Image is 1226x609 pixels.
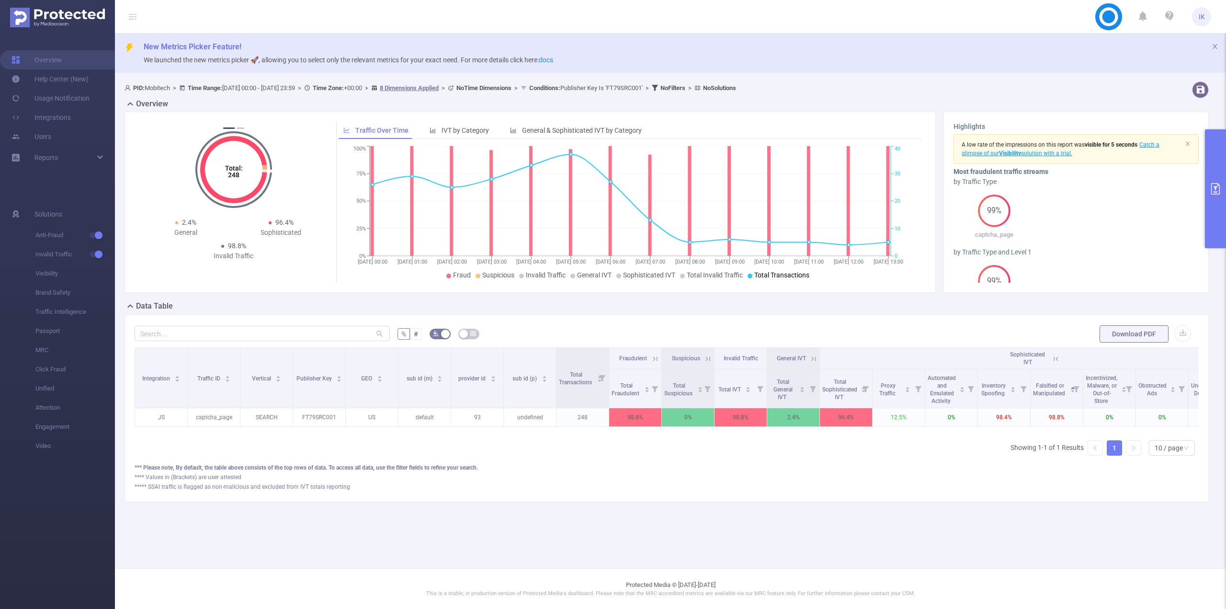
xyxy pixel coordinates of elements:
[905,385,910,391] div: Sort
[697,385,703,388] i: icon: caret-up
[125,84,736,92] span: Mobitech [DATE] 00:00 - [DATE] 23:59 +00:00
[539,56,553,64] a: docs
[1085,141,1137,148] b: visible for 5 seconds
[225,374,230,377] i: icon: caret-up
[981,382,1006,397] span: Inventory Spoofing
[234,228,329,238] div: Sophisticated
[703,84,736,92] b: No Solutions
[644,389,649,391] i: icon: caret-down
[188,84,222,92] b: Time Range:
[529,84,643,92] span: Publisher Key Is 'FT79SRC001'
[362,84,371,92] span: >
[978,277,1010,285] span: 99%
[1155,441,1183,455] div: 10 / page
[1191,382,1223,397] span: Undisclosed Detection
[905,385,910,388] i: icon: caret-up
[10,8,105,27] img: Protected Media
[295,84,304,92] span: >
[1170,385,1175,388] i: icon: caret-up
[337,378,342,381] i: icon: caret-down
[225,164,242,172] tspan: Total:
[559,371,593,386] span: Total Transactions
[453,271,471,279] span: Fraud
[439,84,448,92] span: >
[490,374,496,380] div: Sort
[724,355,758,362] span: Invalid Traffic
[619,355,647,362] span: Fraudulent
[925,408,977,426] p: 0%
[377,374,382,377] i: icon: caret-up
[433,331,439,336] i: icon: bg-colors
[959,385,965,391] div: Sort
[237,127,244,129] button: 2
[1185,141,1191,147] i: icon: close
[895,226,900,232] tspan: 10
[353,146,366,152] tspan: 100%
[978,408,1030,426] p: 98.4%
[745,385,751,391] div: Sort
[644,385,649,388] i: icon: caret-up
[430,127,436,134] i: icon: bar-chart
[596,259,625,265] tspan: [DATE] 06:00
[313,84,344,92] b: Time Zone:
[346,408,398,426] p: US
[962,141,1073,148] span: A low rate of the impressions on this report
[182,218,196,226] span: 2.4%
[516,259,546,265] tspan: [DATE] 04:00
[135,473,1199,482] div: **** Values in (Brackets) are user attested
[1074,141,1137,148] span: was
[11,127,51,146] a: Users
[512,375,538,382] span: sub id (p)
[34,205,62,224] span: Solutions
[675,259,705,265] tspan: [DATE] 08:00
[715,259,745,265] tspan: [DATE] 09:00
[799,385,805,391] div: Sort
[542,378,547,381] i: icon: caret-down
[1100,325,1169,343] button: Download PDF
[1170,389,1175,391] i: icon: caret-down
[1183,445,1189,452] i: icon: down
[377,374,383,380] div: Sort
[356,198,366,205] tspan: 50%
[470,331,476,336] i: icon: table
[1126,440,1141,456] li: Next Page
[697,389,703,391] i: icon: caret-down
[275,374,281,380] div: Sort
[746,389,751,391] i: icon: caret-down
[754,259,784,265] tspan: [DATE] 10:00
[1138,382,1167,397] span: Obstructed Ads
[820,408,872,426] p: 96.4%
[556,408,609,426] p: 248
[1088,440,1103,456] li: Previous Page
[125,43,134,53] i: icon: thunderbolt
[754,271,809,279] span: Total Transactions
[35,322,115,341] span: Passport
[905,389,910,391] i: icon: caret-down
[356,171,366,177] tspan: 75%
[336,374,342,380] div: Sort
[437,374,443,377] i: icon: caret-up
[834,259,863,265] tspan: [DATE] 12:00
[954,122,1199,132] h3: Highlights
[144,56,553,64] span: We launched the new metrics picker 🚀, allowing you to select only the relevant metrics for your e...
[276,378,281,381] i: icon: caret-down
[1121,389,1126,391] i: icon: caret-down
[928,375,956,404] span: Automated and Emulated Activity
[35,437,115,456] span: Video
[361,375,374,382] span: GEO
[355,126,409,134] span: Traffic Over Time
[664,382,694,397] span: Total Suspicious
[144,42,241,51] span: New Metrics Picker Feature!
[228,242,246,250] span: 98.8%
[1107,441,1122,455] a: 1
[490,378,496,381] i: icon: caret-down
[35,341,115,360] span: MRC
[999,150,1021,157] b: Visibility
[718,386,742,393] span: Total IVT
[794,259,824,265] tspan: [DATE] 11:00
[275,218,294,226] span: 96.4%
[1136,408,1188,426] p: 0%
[407,375,434,382] span: sub id (m)
[1121,385,1126,388] i: icon: caret-up
[609,408,661,426] p: 98.8%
